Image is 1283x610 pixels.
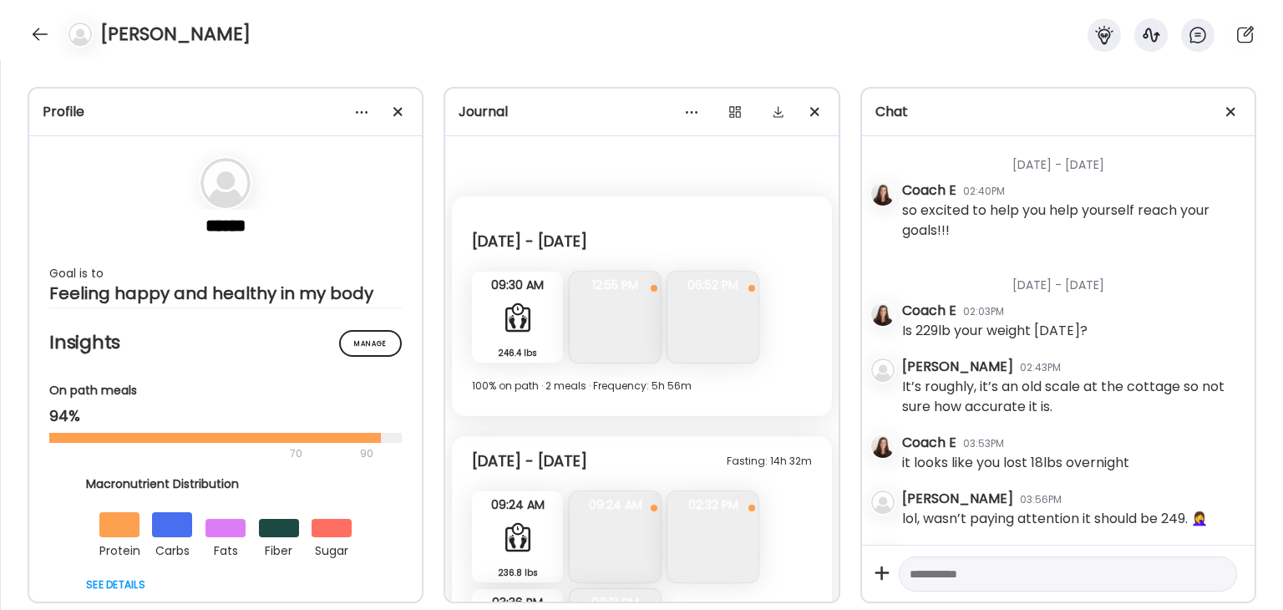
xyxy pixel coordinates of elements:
[963,304,1004,319] div: 02:03PM
[205,537,246,561] div: fats
[49,444,355,464] div: 70
[49,406,402,426] div: 94%
[902,301,956,321] div: Coach E
[902,180,956,201] div: Coach E
[358,444,375,464] div: 90
[902,201,1241,241] div: so excited to help you help yourself reach your goals!!!
[871,182,895,206] img: avatars%2FFsPf04Jk68cSUdEwFQB7fxCFTtM2
[902,453,1129,473] div: it looks like you lost 18lbs overnight
[902,433,956,453] div: Coach E
[312,537,352,561] div: sugar
[667,497,758,512] span: 02:32 PM
[68,23,92,46] img: bg-avatar-default.svg
[152,537,192,561] div: carbs
[902,136,1241,180] div: [DATE] - [DATE]
[871,491,895,514] img: bg-avatar-default.svg
[570,497,661,512] span: 09:24 AM
[963,436,1004,451] div: 03:53PM
[472,231,587,252] div: [DATE] - [DATE]
[49,263,402,283] div: Goal is to
[472,451,587,471] div: [DATE] - [DATE]
[727,451,812,471] div: Fasting: 14h 32m
[472,497,563,512] span: 09:24 AM
[339,330,402,357] div: Manage
[963,184,1005,199] div: 02:40PM
[570,277,661,292] span: 12:55 PM
[472,277,563,292] span: 09:30 AM
[259,537,299,561] div: fiber
[200,158,251,208] img: bg-avatar-default.svg
[479,344,556,362] div: 246.4 lbs
[100,21,251,48] h4: [PERSON_NAME]
[902,321,1088,341] div: Is 229lb your weight [DATE]?
[875,102,1241,122] div: Chat
[49,330,402,355] h2: Insights
[902,257,1241,301] div: [DATE] - [DATE]
[570,595,661,610] span: 06:13 PM
[459,102,824,122] div: Journal
[871,302,895,326] img: avatars%2FFsPf04Jk68cSUdEwFQB7fxCFTtM2
[902,357,1013,377] div: [PERSON_NAME]
[902,489,1013,509] div: [PERSON_NAME]
[1020,492,1062,507] div: 03:56PM
[99,537,139,561] div: protein
[1020,360,1061,375] div: 02:43PM
[902,509,1208,529] div: lol, wasn’t paying attention it should be 249. 🤦‍♀️
[871,358,895,382] img: bg-avatar-default.svg
[43,102,408,122] div: Profile
[49,382,402,399] div: On path meals
[479,564,556,582] div: 236.8 lbs
[902,377,1241,417] div: It’s roughly, it’s an old scale at the cottage so not sure how accurate it is.
[472,595,563,610] span: 03:36 PM
[472,376,811,396] div: 100% on path · 2 meals · Frequency: 5h 56m
[667,277,758,292] span: 06:52 PM
[871,435,895,458] img: avatars%2FFsPf04Jk68cSUdEwFQB7fxCFTtM2
[49,283,402,303] div: Feeling happy and healthy in my body
[86,475,365,493] div: Macronutrient Distribution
